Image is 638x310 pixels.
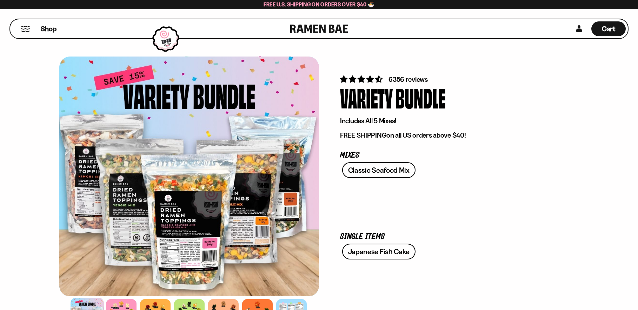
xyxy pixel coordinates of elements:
[340,233,558,240] p: Single Items
[602,25,616,33] span: Cart
[342,244,416,259] a: Japanese Fish Cake
[591,19,626,38] div: Cart
[21,26,30,32] button: Mobile Menu Trigger
[396,84,446,111] div: Bundle
[264,1,375,8] span: Free U.S. Shipping on Orders over $40 🍜
[340,84,393,111] div: Variety
[340,117,558,125] p: Includes All 5 Mixes!
[388,75,428,84] span: 6356 reviews
[41,21,57,36] a: Shop
[340,152,558,159] p: Mixes
[342,162,416,178] a: Classic Seafood Mix
[340,131,558,140] p: on all US orders above $40!
[41,24,57,34] span: Shop
[340,75,384,84] span: 4.63 stars
[340,131,386,139] strong: FREE SHIPPING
